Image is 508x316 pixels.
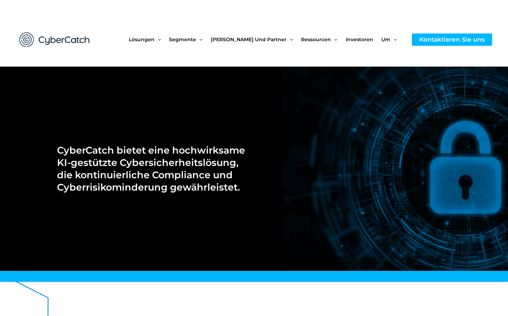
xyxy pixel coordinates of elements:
font: Kontaktieren Sie uns [419,36,485,43]
font: Segmente [169,36,196,43]
span: Menü umschalten [331,25,337,54]
a: Investoren [346,25,381,54]
font: [PERSON_NAME] und Partner [211,36,287,43]
font: Ressourcen [301,36,331,43]
a: Kontaktieren Sie uns [412,33,492,46]
span: Menü umschalten [390,25,397,54]
img: CyberCatch [12,25,97,54]
span: Menü umschalten [155,25,161,54]
span: Menü umschalten [287,25,293,54]
font: Investoren [346,36,373,43]
nav: Site-Navigation: Neues Hauptmenü [129,25,405,54]
font: Um [381,36,390,43]
span: Menü umschalten [196,25,202,54]
font: CyberCatch bietet eine hochwirksame KI-gestützte Cybersicherheitslösung, die kontinuierliche Comp... [57,144,245,193]
font: Lösungen [129,36,155,43]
